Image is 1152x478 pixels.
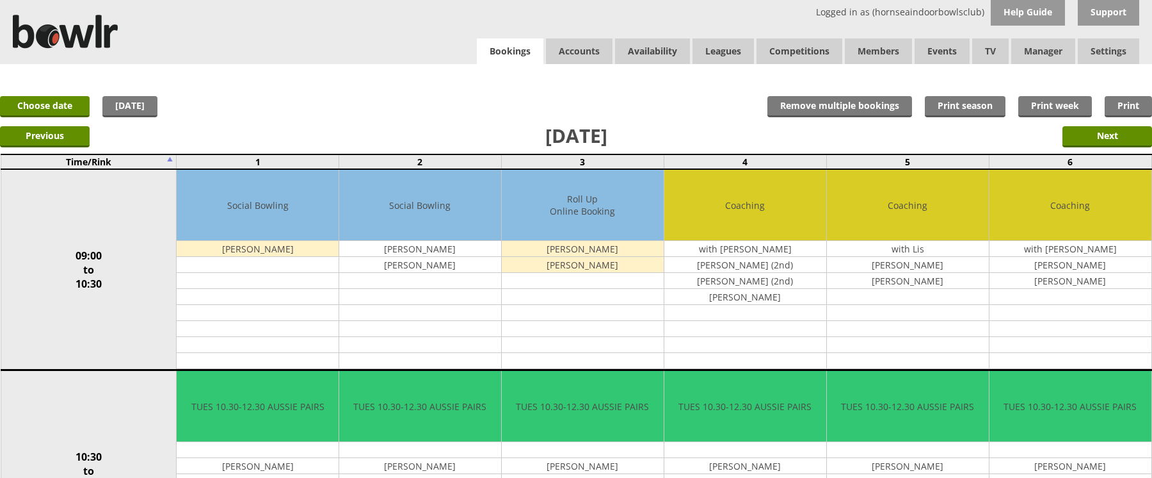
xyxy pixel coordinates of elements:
[664,273,826,289] td: [PERSON_NAME] (2nd)
[989,458,1151,474] td: [PERSON_NAME]
[339,241,501,257] td: [PERSON_NAME]
[827,170,989,241] td: Coaching
[477,38,543,65] a: Bookings
[339,170,501,241] td: Social Bowling
[1062,126,1152,147] input: Next
[989,170,1151,241] td: Coaching
[177,371,339,442] td: TUES 10.30-12.30 AUSSIE PAIRS
[177,154,339,169] td: 1
[756,38,842,64] a: Competitions
[925,96,1005,117] a: Print season
[827,257,989,273] td: [PERSON_NAME]
[767,96,912,117] input: Remove multiple bookings
[664,241,826,257] td: with [PERSON_NAME]
[1,169,177,370] td: 09:00 to 10:30
[826,154,989,169] td: 5
[664,289,826,305] td: [PERSON_NAME]
[177,241,339,257] td: [PERSON_NAME]
[827,241,989,257] td: with Lis
[102,96,157,117] a: [DATE]
[177,170,339,241] td: Social Bowling
[827,458,989,474] td: [PERSON_NAME]
[664,170,826,241] td: Coaching
[502,170,664,241] td: Roll Up Online Booking
[989,371,1151,442] td: TUES 10.30-12.30 AUSSIE PAIRS
[989,241,1151,257] td: with [PERSON_NAME]
[664,257,826,273] td: [PERSON_NAME] (2nd)
[972,38,1009,64] span: TV
[1018,96,1092,117] a: Print week
[339,154,502,169] td: 2
[546,38,612,64] span: Accounts
[502,458,664,474] td: [PERSON_NAME]
[989,154,1151,169] td: 6
[1078,38,1139,64] span: Settings
[339,458,501,474] td: [PERSON_NAME]
[845,38,912,64] span: Members
[501,154,664,169] td: 3
[502,371,664,442] td: TUES 10.30-12.30 AUSSIE PAIRS
[827,273,989,289] td: [PERSON_NAME]
[339,257,501,273] td: [PERSON_NAME]
[1,154,177,169] td: Time/Rink
[664,154,826,169] td: 4
[827,371,989,442] td: TUES 10.30-12.30 AUSSIE PAIRS
[615,38,690,64] a: Availability
[664,458,826,474] td: [PERSON_NAME]
[1011,38,1075,64] span: Manager
[339,371,501,442] td: TUES 10.30-12.30 AUSSIE PAIRS
[915,38,970,64] a: Events
[664,371,826,442] td: TUES 10.30-12.30 AUSSIE PAIRS
[177,458,339,474] td: [PERSON_NAME]
[989,273,1151,289] td: [PERSON_NAME]
[989,257,1151,273] td: [PERSON_NAME]
[502,241,664,257] td: [PERSON_NAME]
[1105,96,1152,117] a: Print
[502,257,664,273] td: [PERSON_NAME]
[692,38,754,64] a: Leagues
